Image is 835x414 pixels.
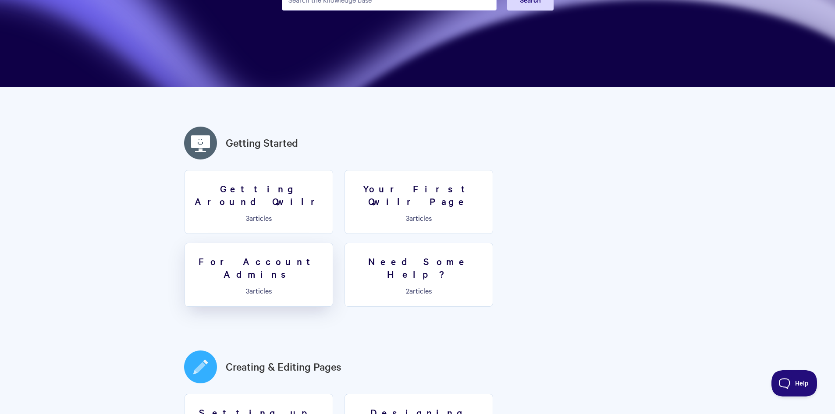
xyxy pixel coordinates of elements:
[345,243,493,307] a: Need Some Help? 2articles
[345,170,493,234] a: Your First Qwilr Page 3articles
[246,286,249,295] span: 3
[771,370,817,396] iframe: Toggle Customer Support
[190,255,327,280] h3: For Account Admins
[190,182,327,207] h3: Getting Around Qwilr
[406,213,409,223] span: 3
[350,182,487,207] h3: Your First Qwilr Page
[185,243,333,307] a: For Account Admins 3articles
[350,214,487,222] p: articles
[350,287,487,294] p: articles
[185,170,333,234] a: Getting Around Qwilr 3articles
[406,286,409,295] span: 2
[226,135,298,151] a: Getting Started
[190,214,327,222] p: articles
[190,287,327,294] p: articles
[350,255,487,280] h3: Need Some Help?
[246,213,249,223] span: 3
[226,359,341,375] a: Creating & Editing Pages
